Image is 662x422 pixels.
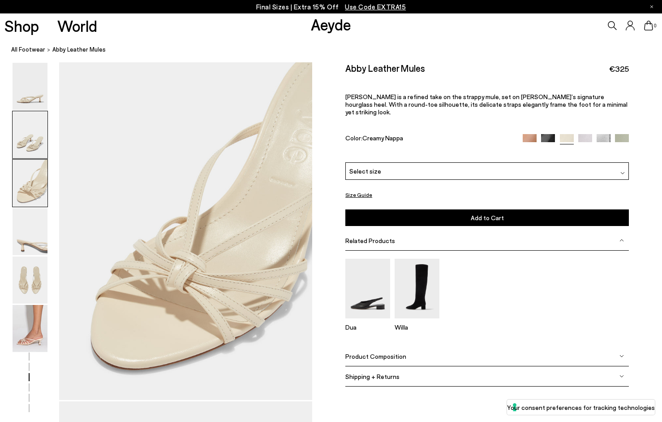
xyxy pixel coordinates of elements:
[4,18,39,34] a: Shop
[52,45,106,54] span: Abby Leather Mules
[13,160,47,207] img: Abby Leather Mules - Image 3
[395,312,439,331] a: Willa Suede Over-Knee Boots Willa
[345,93,629,116] p: [PERSON_NAME] is a refined take on the strappy mule, set on [PERSON_NAME]’s signature hourglass h...
[11,45,45,54] a: All Footwear
[619,374,624,378] img: svg%3E
[345,259,390,318] img: Dua Slingback Flats
[345,62,425,74] h2: Abby Leather Mules
[13,63,47,110] img: Abby Leather Mules - Image 1
[13,208,47,255] img: Abby Leather Mules - Image 4
[507,403,655,412] label: Your consent preferences for tracking technologies
[345,209,629,226] button: Add to Cart
[471,214,504,222] span: Add to Cart
[507,400,655,415] button: Your consent preferences for tracking technologies
[395,259,439,318] img: Willa Suede Over-Knee Boots
[345,312,390,331] a: Dua Slingback Flats Dua
[619,354,624,358] img: svg%3E
[13,111,47,158] img: Abby Leather Mules - Image 2
[256,1,406,13] p: Final Sizes | Extra 15% Off
[349,166,381,176] span: Select size
[13,305,47,352] img: Abby Leather Mules - Image 6
[345,352,406,360] span: Product Composition
[620,171,625,175] img: svg%3E
[395,323,439,331] p: Willa
[644,21,653,30] a: 0
[11,38,662,62] nav: breadcrumb
[653,23,658,28] span: 0
[345,3,406,11] span: Navigate to /collections/ss25-final-sizes
[311,15,351,34] a: Aeyde
[345,237,395,244] span: Related Products
[345,189,372,200] button: Size Guide
[345,373,400,380] span: Shipping + Returns
[13,257,47,304] img: Abby Leather Mules - Image 5
[619,238,624,243] img: svg%3E
[362,134,403,142] span: Creamy Nappa
[345,134,514,144] div: Color:
[609,63,629,74] span: €325
[57,18,97,34] a: World
[345,323,390,331] p: Dua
